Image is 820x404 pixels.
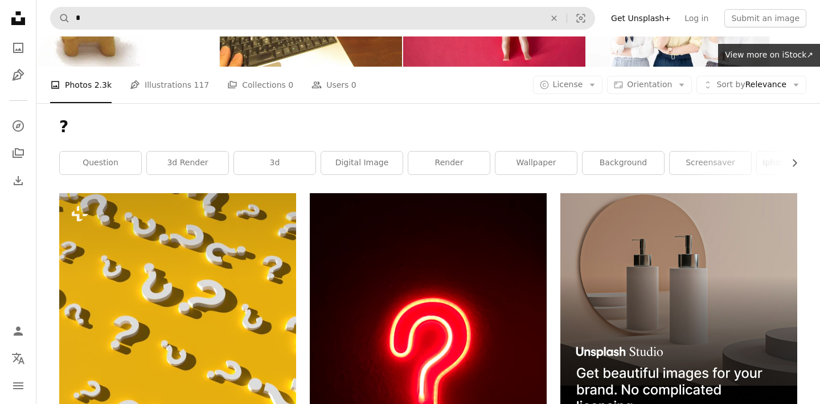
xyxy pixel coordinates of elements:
button: Submit an image [724,9,806,27]
button: Search Unsplash [51,7,70,29]
span: License [553,80,583,89]
button: License [533,76,603,94]
button: Orientation [607,76,692,94]
a: 3d render [147,152,228,174]
a: Illustrations 117 [130,67,209,103]
span: Relevance [716,79,786,91]
a: Get Unsplash+ [604,9,678,27]
a: Download History [7,169,30,192]
span: 0 [288,79,293,91]
button: Menu [7,374,30,397]
a: Users 0 [311,67,356,103]
a: Explore [7,115,30,137]
a: screensaver [670,152,751,174]
a: Illustrations [7,64,30,87]
span: View more on iStock ↗ [725,50,813,59]
h1: ? [59,117,797,137]
button: Clear [542,7,567,29]
button: Language [7,347,30,370]
a: red letters neon light [310,346,547,356]
a: background [583,152,664,174]
button: Sort byRelevance [696,76,806,94]
a: Collections [7,142,30,165]
a: 3d [234,152,315,174]
a: Log in [678,9,715,27]
span: Orientation [627,80,672,89]
a: question [60,152,141,174]
a: wallpaper [495,152,577,174]
a: digital image [321,152,403,174]
a: Home — Unsplash [7,7,30,32]
a: Collections 0 [227,67,293,103]
span: 0 [351,79,356,91]
a: Photos [7,36,30,59]
button: scroll list to the right [784,152,797,174]
button: Visual search [567,7,594,29]
a: Log in / Sign up [7,320,30,342]
form: Find visuals sitewide [50,7,595,30]
a: View more on iStock↗ [718,44,820,67]
span: 117 [194,79,210,91]
span: Sort by [716,80,745,89]
a: render [408,152,490,174]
